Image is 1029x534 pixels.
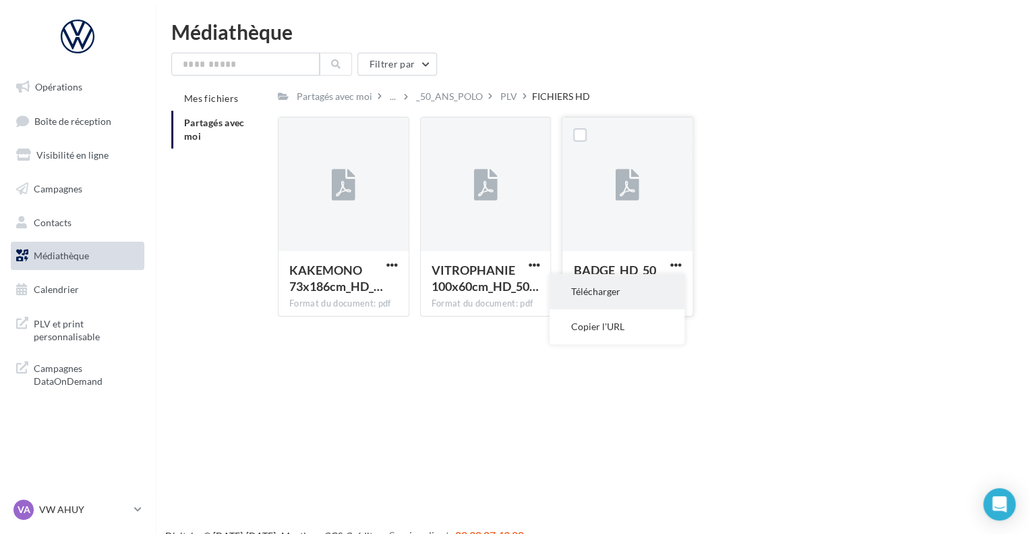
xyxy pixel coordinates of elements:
span: Partagés avec moi [184,117,245,142]
a: Campagnes DataOnDemand [8,354,147,394]
span: Opérations [35,81,82,92]
span: Campagnes [34,183,82,194]
p: VW AHUY [39,503,129,516]
div: _50_ANS_POLO [416,90,483,103]
span: Médiathèque [34,250,89,261]
span: Campagnes DataOnDemand [34,359,139,388]
a: VA VW AHUY [11,497,144,523]
a: Contacts [8,209,147,237]
a: PLV et print personnalisable [8,309,147,349]
span: Calendrier [34,284,79,295]
span: BADGE_HD_50 ANS [573,263,655,294]
a: Boîte de réception [8,107,147,136]
div: Format du document: pdf [289,298,398,310]
span: Mes fichiers [184,92,238,104]
span: Visibilité en ligne [36,149,109,161]
div: ... [387,87,399,106]
button: Copier l'URL [550,309,684,344]
a: Campagnes [8,175,147,203]
a: Visibilité en ligne [8,141,147,169]
a: Calendrier [8,275,147,304]
a: Médiathèque [8,242,147,270]
span: Contacts [34,216,71,228]
button: Télécharger [550,274,684,309]
span: VA [18,503,30,516]
span: PLV et print personnalisable [34,315,139,344]
span: KAKEMONO 73x186cm_HD_ 50 ANS [289,263,383,294]
span: Boîte de réception [34,115,111,126]
div: Médiathèque [171,22,1013,42]
span: VITROPHANIE 100x60cm_HD_50 ANS [432,263,539,294]
div: Partagés avec moi [297,90,372,103]
div: FICHIERS HD [532,90,590,103]
div: PLV [500,90,517,103]
div: Format du document: pdf [432,298,540,310]
div: Open Intercom Messenger [983,488,1016,520]
a: Opérations [8,73,147,101]
button: Filtrer par [357,53,437,76]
